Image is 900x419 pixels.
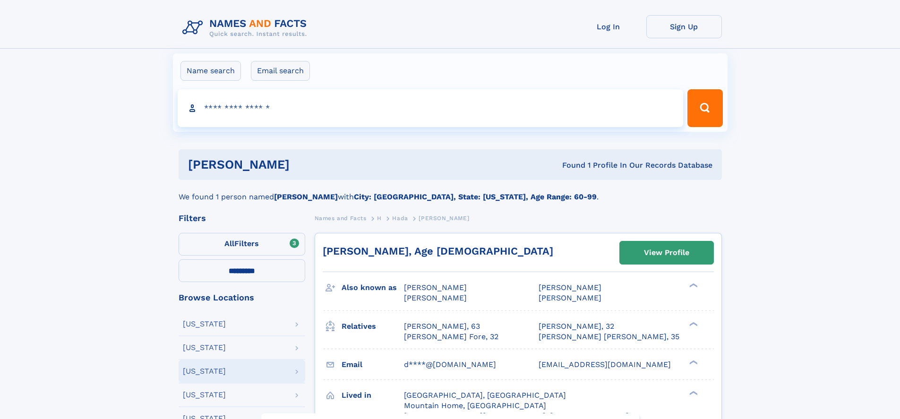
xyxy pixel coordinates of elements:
[274,192,338,201] b: [PERSON_NAME]
[687,282,698,289] div: ❯
[404,321,480,332] a: [PERSON_NAME], 63
[323,245,553,257] a: [PERSON_NAME], Age [DEMOGRAPHIC_DATA]
[404,391,566,400] span: [GEOGRAPHIC_DATA], [GEOGRAPHIC_DATA]
[183,368,226,375] div: [US_STATE]
[404,283,467,292] span: [PERSON_NAME]
[392,215,408,222] span: Hada
[687,359,698,365] div: ❯
[179,15,315,41] img: Logo Names and Facts
[377,215,382,222] span: H
[183,344,226,351] div: [US_STATE]
[183,391,226,399] div: [US_STATE]
[571,15,646,38] a: Log In
[178,89,684,127] input: search input
[644,242,689,264] div: View Profile
[179,180,722,203] div: We found 1 person named with .
[188,159,426,171] h1: [PERSON_NAME]
[377,212,382,224] a: H
[539,283,601,292] span: [PERSON_NAME]
[404,293,467,302] span: [PERSON_NAME]
[342,280,404,296] h3: Also known as
[179,293,305,302] div: Browse Locations
[404,401,546,410] span: Mountain Home, [GEOGRAPHIC_DATA]
[180,61,241,81] label: Name search
[404,332,498,342] a: [PERSON_NAME] Fore, 32
[419,215,469,222] span: [PERSON_NAME]
[392,212,408,224] a: Hada
[224,239,234,248] span: All
[687,89,722,127] button: Search Button
[251,61,310,81] label: Email search
[426,160,712,171] div: Found 1 Profile In Our Records Database
[539,293,601,302] span: [PERSON_NAME]
[620,241,713,264] a: View Profile
[179,214,305,222] div: Filters
[539,332,679,342] a: [PERSON_NAME] [PERSON_NAME], 35
[687,390,698,396] div: ❯
[539,360,671,369] span: [EMAIL_ADDRESS][DOMAIN_NAME]
[646,15,722,38] a: Sign Up
[342,357,404,373] h3: Email
[342,387,404,403] h3: Lived in
[687,321,698,327] div: ❯
[539,321,614,332] a: [PERSON_NAME], 32
[354,192,597,201] b: City: [GEOGRAPHIC_DATA], State: [US_STATE], Age Range: 60-99
[183,320,226,328] div: [US_STATE]
[179,233,305,256] label: Filters
[315,212,367,224] a: Names and Facts
[342,318,404,334] h3: Relatives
